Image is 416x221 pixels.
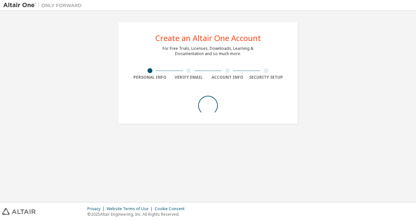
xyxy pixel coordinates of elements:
img: Altair One [3,2,85,9]
div: Verify Email [169,75,208,80]
div: Cookie Consent [155,206,188,211]
div: Create an Altair One Account [155,34,261,42]
div: Account Info [208,75,247,80]
p: © 2025 Altair Engineering, Inc. All Rights Reserved. [87,211,188,217]
div: Privacy [87,206,107,211]
div: Security Setup [247,75,286,80]
div: For Free Trials, Licenses, Downloads, Learning & Documentation and so much more. [163,46,253,56]
img: altair_logo.svg [2,208,36,215]
div: Website Terms of Use [107,206,155,211]
div: Personal Info [130,75,169,80]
